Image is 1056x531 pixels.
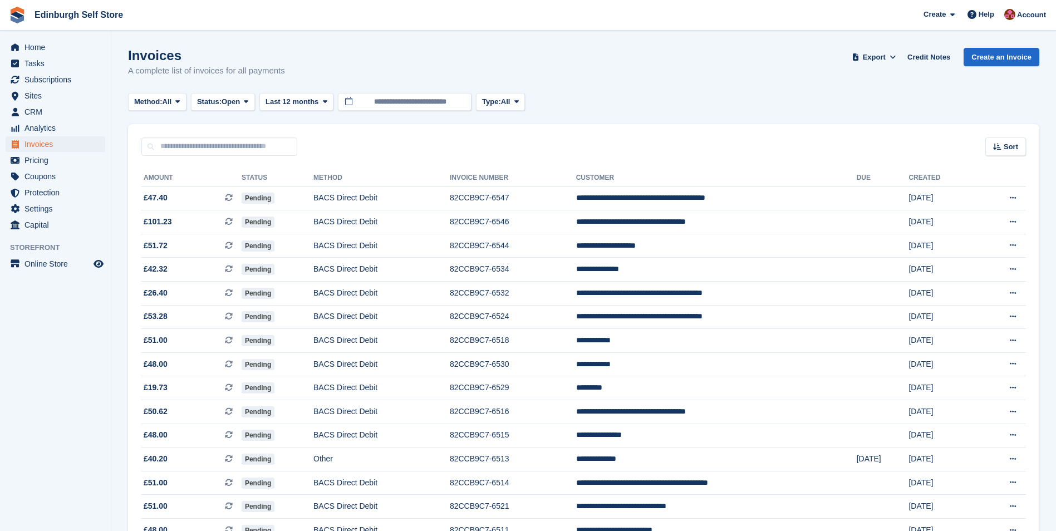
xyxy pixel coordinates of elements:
th: Created [908,169,976,187]
span: £51.00 [144,335,168,346]
span: Pending [242,406,274,417]
span: Pending [242,501,274,512]
button: Status: Open [191,93,255,111]
td: [DATE] [908,258,976,282]
td: 82CCB9C7-6529 [450,376,576,400]
span: Account [1017,9,1046,21]
td: BACS Direct Debit [313,186,450,210]
a: menu [6,256,105,272]
span: £51.00 [144,477,168,489]
td: 82CCB9C7-6547 [450,186,576,210]
span: Sites [24,88,91,104]
span: Open [222,96,240,107]
span: Pending [242,311,274,322]
td: 82CCB9C7-6544 [450,234,576,258]
span: Home [24,40,91,55]
span: Export [863,52,886,63]
span: £19.73 [144,382,168,394]
p: A complete list of invoices for all payments [128,65,285,77]
span: Last 12 months [266,96,318,107]
a: menu [6,217,105,233]
td: BACS Direct Debit [313,234,450,258]
td: [DATE] [908,448,976,471]
img: stora-icon-8386f47178a22dfd0bd8f6a31ec36ba5ce8667c1dd55bd0f319d3a0aa187defe.svg [9,7,26,23]
a: menu [6,136,105,152]
button: Last 12 months [259,93,333,111]
span: Pending [242,240,274,252]
td: [DATE] [908,400,976,424]
span: Analytics [24,120,91,136]
td: BACS Direct Debit [313,329,450,353]
th: Due [857,169,909,187]
td: 82CCB9C7-6530 [450,352,576,376]
span: Sort [1004,141,1018,153]
a: menu [6,40,105,55]
a: menu [6,120,105,136]
span: Pending [242,382,274,394]
span: £51.72 [144,240,168,252]
span: Status: [197,96,222,107]
td: BACS Direct Debit [313,210,450,234]
span: Pending [242,478,274,489]
span: Pending [242,288,274,299]
span: £47.40 [144,192,168,204]
td: [DATE] [908,495,976,519]
td: 82CCB9C7-6546 [450,210,576,234]
td: [DATE] [908,424,976,448]
span: £40.20 [144,453,168,465]
td: BACS Direct Debit [313,305,450,329]
span: Coupons [24,169,91,184]
span: Subscriptions [24,72,91,87]
td: 82CCB9C7-6516 [450,400,576,424]
a: menu [6,88,105,104]
a: menu [6,153,105,168]
span: Pending [242,335,274,346]
span: Pending [242,264,274,275]
span: £101.23 [144,216,172,228]
a: menu [6,169,105,184]
a: menu [6,201,105,217]
span: Settings [24,201,91,217]
th: Method [313,169,450,187]
td: [DATE] [908,352,976,376]
span: Storefront [10,242,111,253]
td: BACS Direct Debit [313,424,450,448]
span: Pending [242,359,274,370]
span: £26.40 [144,287,168,299]
td: [DATE] [908,210,976,234]
span: Type: [482,96,501,107]
span: Method: [134,96,163,107]
span: Invoices [24,136,91,152]
td: 82CCB9C7-6513 [450,448,576,471]
span: Pending [242,430,274,441]
td: BACS Direct Debit [313,376,450,400]
td: [DATE] [908,305,976,329]
span: Help [979,9,994,20]
span: All [501,96,510,107]
td: [DATE] [908,329,976,353]
td: [DATE] [908,186,976,210]
td: [DATE] [857,448,909,471]
span: Create [924,9,946,20]
a: menu [6,56,105,71]
th: Customer [576,169,857,187]
span: £48.00 [144,429,168,441]
a: Create an Invoice [964,48,1039,66]
span: Protection [24,185,91,200]
th: Amount [141,169,242,187]
a: menu [6,104,105,120]
th: Invoice Number [450,169,576,187]
a: Edinburgh Self Store [30,6,127,24]
a: Credit Notes [903,48,955,66]
td: BACS Direct Debit [313,258,450,282]
td: BACS Direct Debit [313,495,450,519]
td: Other [313,448,450,471]
span: CRM [24,104,91,120]
a: menu [6,72,105,87]
span: Pending [242,193,274,204]
span: Online Store [24,256,91,272]
td: BACS Direct Debit [313,471,450,495]
span: Tasks [24,56,91,71]
span: £42.32 [144,263,168,275]
span: Capital [24,217,91,233]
